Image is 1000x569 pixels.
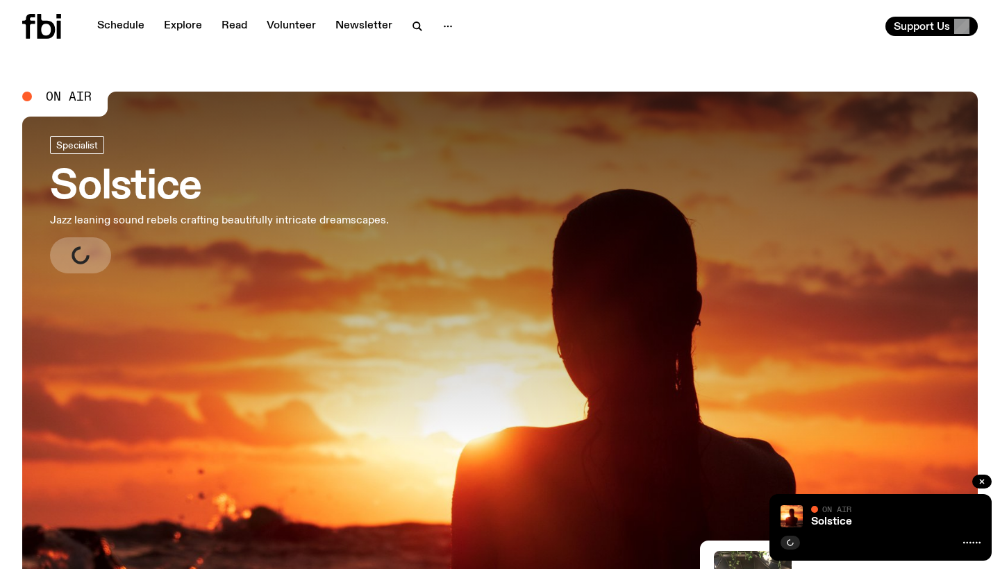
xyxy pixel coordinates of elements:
[50,136,389,273] a: SolsticeJazz leaning sound rebels crafting beautifully intricate dreamscapes.
[811,516,852,527] a: Solstice
[822,504,851,513] span: On Air
[46,90,92,103] span: On Air
[50,136,104,154] a: Specialist
[89,17,153,36] a: Schedule
[50,168,389,207] h3: Solstice
[56,139,98,150] span: Specialist
[156,17,210,36] a: Explore
[50,212,389,229] p: Jazz leaning sound rebels crafting beautifully intricate dreamscapes.
[781,505,803,527] img: A girl standing in the ocean as waist level, staring into the rise of the sun.
[213,17,256,36] a: Read
[885,17,978,36] button: Support Us
[258,17,324,36] a: Volunteer
[327,17,401,36] a: Newsletter
[894,20,950,33] span: Support Us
